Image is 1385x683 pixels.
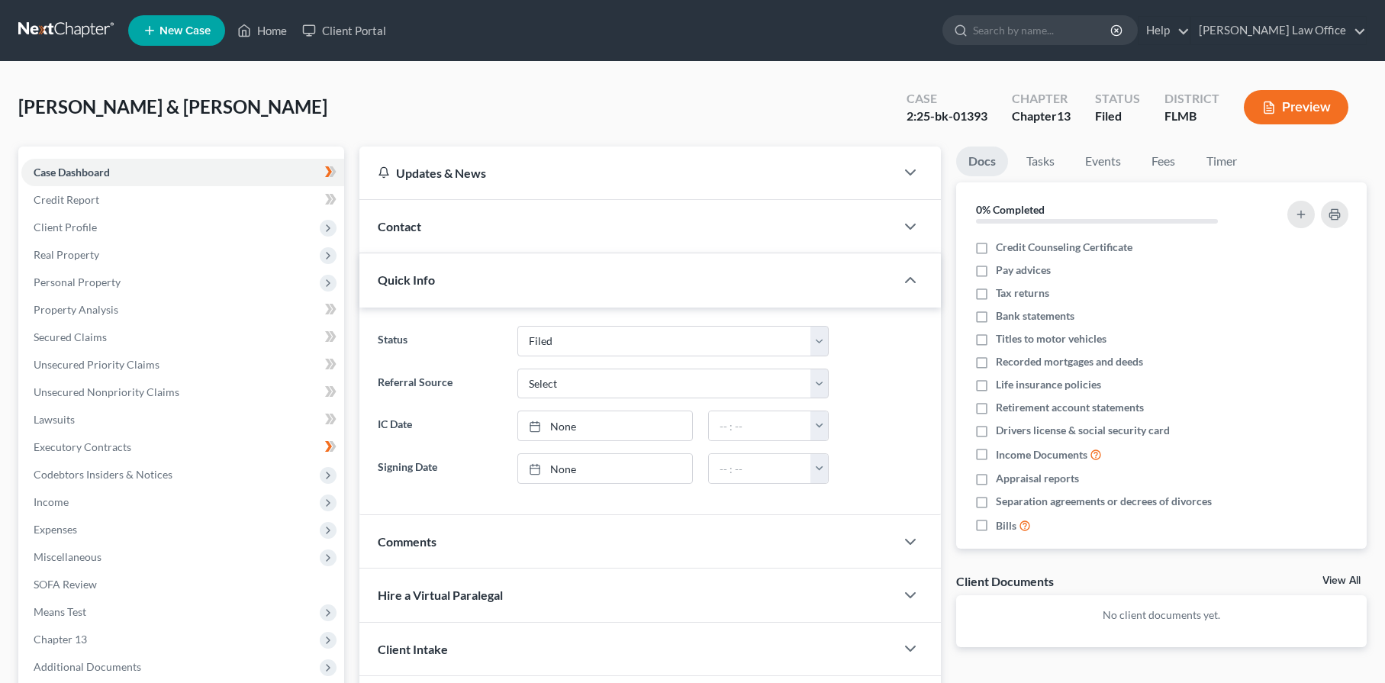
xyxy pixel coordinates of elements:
label: Signing Date [370,453,510,484]
a: Property Analysis [21,296,344,324]
a: Help [1139,17,1190,44]
span: Pay advices [996,263,1051,278]
span: Client Intake [378,642,448,656]
span: Bills [996,518,1016,533]
strong: 0% Completed [976,203,1045,216]
span: Client Profile [34,221,97,234]
label: Status [370,326,510,356]
a: Docs [956,147,1008,176]
span: Retirement account statements [996,400,1144,415]
span: Bank statements [996,308,1074,324]
label: IC Date [370,411,510,441]
input: -- : -- [709,454,811,483]
span: Property Analysis [34,303,118,316]
a: None [518,411,692,440]
span: 13 [1057,108,1071,123]
div: 2:25-bk-01393 [907,108,987,125]
span: Contact [378,219,421,234]
span: SOFA Review [34,578,97,591]
a: Secured Claims [21,324,344,351]
a: Credit Report [21,186,344,214]
span: Hire a Virtual Paralegal [378,588,503,602]
span: Income [34,495,69,508]
a: Timer [1194,147,1249,176]
div: Case [907,90,987,108]
span: Personal Property [34,275,121,288]
span: Unsecured Nonpriority Claims [34,385,179,398]
span: [PERSON_NAME] & [PERSON_NAME] [18,95,327,118]
span: Credit Counseling Certificate [996,240,1132,255]
a: Events [1073,147,1133,176]
p: No client documents yet. [968,607,1354,623]
span: Executory Contracts [34,440,131,453]
a: SOFA Review [21,571,344,598]
input: Search by name... [973,16,1113,44]
span: Quick Info [378,272,435,287]
span: Chapter 13 [34,633,87,646]
div: Chapter [1012,90,1071,108]
a: None [518,454,692,483]
a: Unsecured Priority Claims [21,351,344,379]
span: Means Test [34,605,86,618]
span: Real Property [34,248,99,261]
div: Status [1095,90,1140,108]
div: Filed [1095,108,1140,125]
a: Unsecured Nonpriority Claims [21,379,344,406]
span: Drivers license & social security card [996,423,1170,438]
a: Executory Contracts [21,433,344,461]
a: Fees [1139,147,1188,176]
span: Appraisal reports [996,471,1079,486]
span: Life insurance policies [996,377,1101,392]
a: Client Portal [295,17,394,44]
a: [PERSON_NAME] Law Office [1191,17,1366,44]
span: Miscellaneous [34,550,101,563]
span: Income Documents [996,447,1087,462]
div: Client Documents [956,573,1054,589]
button: Preview [1244,90,1348,124]
span: Credit Report [34,193,99,206]
span: Additional Documents [34,660,141,673]
a: Lawsuits [21,406,344,433]
div: FLMB [1164,108,1219,125]
a: Case Dashboard [21,159,344,186]
span: Titles to motor vehicles [996,331,1106,346]
a: Home [230,17,295,44]
span: Codebtors Insiders & Notices [34,468,172,481]
span: Recorded mortgages and deeds [996,354,1143,369]
div: District [1164,90,1219,108]
span: Case Dashboard [34,166,110,179]
label: Referral Source [370,369,510,399]
span: Separation agreements or decrees of divorces [996,494,1212,509]
span: Lawsuits [34,413,75,426]
div: Updates & News [378,165,877,181]
span: New Case [159,25,211,37]
a: View All [1322,575,1361,586]
span: Secured Claims [34,330,107,343]
span: Comments [378,534,436,549]
span: Unsecured Priority Claims [34,358,159,371]
input: -- : -- [709,411,811,440]
div: Chapter [1012,108,1071,125]
a: Tasks [1014,147,1067,176]
span: Expenses [34,523,77,536]
span: Tax returns [996,285,1049,301]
